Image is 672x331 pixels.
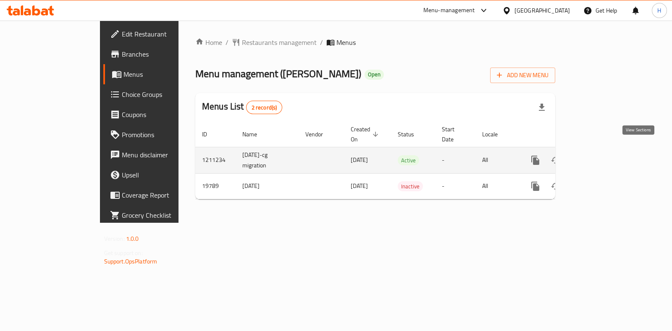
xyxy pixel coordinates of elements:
[195,147,236,173] td: 1211234
[351,124,381,144] span: Created On
[122,130,205,140] span: Promotions
[398,155,419,165] div: Active
[365,71,384,78] span: Open
[305,129,334,139] span: Vendor
[475,147,519,173] td: All
[365,70,384,80] div: Open
[126,233,139,244] span: 1.0.0
[242,37,317,47] span: Restaurants management
[657,6,661,15] span: H
[122,150,205,160] span: Menu disclaimer
[103,145,212,165] a: Menu disclaimer
[122,29,205,39] span: Edit Restaurant
[398,182,423,191] span: Inactive
[103,165,212,185] a: Upsell
[442,124,465,144] span: Start Date
[398,129,425,139] span: Status
[247,104,282,112] span: 2 record(s)
[122,170,205,180] span: Upsell
[398,156,419,165] span: Active
[546,150,566,170] button: Change Status
[435,173,475,199] td: -
[195,122,613,199] table: enhanced table
[103,24,212,44] a: Edit Restaurant
[351,154,368,165] span: [DATE]
[232,37,317,47] a: Restaurants management
[423,5,475,16] div: Menu-management
[104,233,125,244] span: Version:
[475,173,519,199] td: All
[103,64,212,84] a: Menus
[226,37,228,47] li: /
[482,129,509,139] span: Locale
[525,176,546,196] button: more
[519,122,613,147] th: Actions
[202,129,218,139] span: ID
[122,109,205,120] span: Coupons
[104,256,157,267] a: Support.OpsPlatform
[490,68,555,83] button: Add New Menu
[103,125,212,145] a: Promotions
[246,101,283,114] div: Total records count
[398,181,423,191] div: Inactive
[195,37,555,47] nav: breadcrumb
[320,37,323,47] li: /
[202,100,282,114] h2: Menus List
[242,129,268,139] span: Name
[532,97,552,117] div: Export file
[525,150,546,170] button: more
[236,147,299,173] td: [DATE]-cg migration
[122,210,205,220] span: Grocery Checklist
[351,180,368,191] span: [DATE]
[497,70,549,81] span: Add New Menu
[123,69,205,79] span: Menus
[104,248,143,258] span: Get support on:
[103,44,212,64] a: Branches
[336,37,356,47] span: Menus
[122,49,205,59] span: Branches
[236,173,299,199] td: [DATE]
[103,84,212,104] a: Choice Groups
[514,6,570,15] div: [GEOGRAPHIC_DATA]
[546,176,566,196] button: Change Status
[103,104,212,125] a: Coupons
[103,185,212,205] a: Coverage Report
[122,190,205,200] span: Coverage Report
[195,64,361,83] span: Menu management ( [PERSON_NAME] )
[195,173,236,199] td: 19789
[122,89,205,99] span: Choice Groups
[435,147,475,173] td: -
[103,205,212,225] a: Grocery Checklist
